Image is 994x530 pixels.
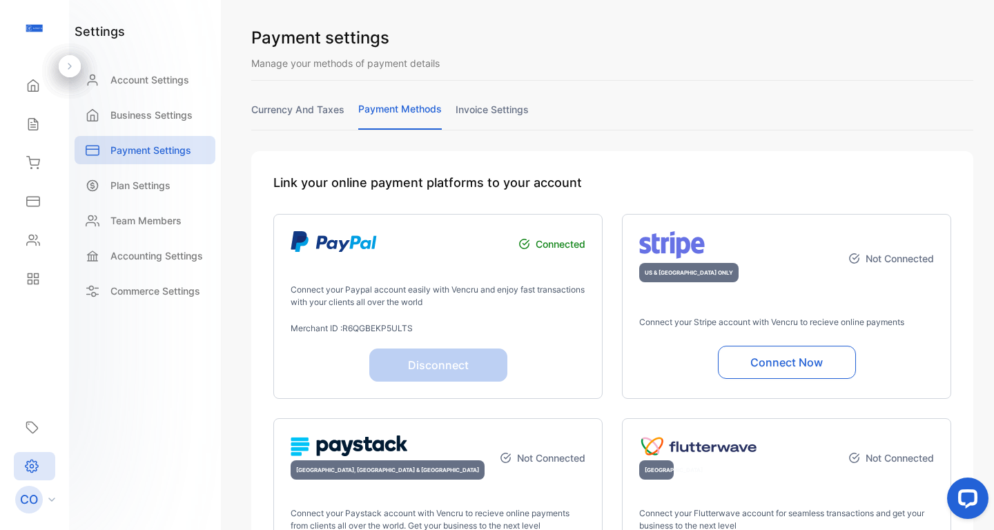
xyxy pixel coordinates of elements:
[639,231,705,259] img: logo
[273,173,951,192] h1: Link your online payment platforms to your account
[358,101,442,130] a: payment methods
[536,237,585,251] p: Connected
[75,171,215,199] a: Plan Settings
[369,349,507,382] button: Disconnect
[110,284,200,298] p: Commerce Settings
[251,102,344,129] a: currency and taxes
[20,491,38,509] p: CO
[75,136,215,164] a: Payment Settings
[110,213,182,228] p: Team Members
[639,460,674,480] div: [GEOGRAPHIC_DATA]
[75,277,215,305] a: Commerce Settings
[75,22,125,41] h1: settings
[110,143,191,157] p: Payment Settings
[936,472,994,530] iframe: LiveChat chat widget
[639,435,763,456] img: logo
[110,178,170,193] p: Plan Settings
[75,242,215,270] a: Accounting Settings
[291,460,485,480] div: [GEOGRAPHIC_DATA], [GEOGRAPHIC_DATA] & [GEOGRAPHIC_DATA]
[291,322,585,335] p: Merchant ID : R6QGBEKP5ULTS
[866,251,934,266] p: Not Connected
[291,284,585,308] p: Connect your Paypal account easily with Vencru and enjoy fast transactions with your clients all ...
[639,316,934,328] p: Connect your Stripe account with Vencru to recieve online payments
[718,346,856,379] button: Connect Now
[251,56,973,70] p: Manage your methods of payment details
[110,248,203,263] p: Accounting Settings
[110,72,189,87] p: Account Settings
[866,451,934,465] p: Not Connected
[291,231,377,252] img: logo
[110,108,193,122] p: Business Settings
[456,102,529,129] a: invoice settings
[24,18,45,39] img: logo
[75,101,215,129] a: Business Settings
[517,451,585,465] p: Not Connected
[291,435,407,456] img: logo
[75,66,215,94] a: Account Settings
[251,26,973,50] h1: Payment settings
[75,206,215,235] a: Team Members
[639,263,739,282] div: US & [GEOGRAPHIC_DATA] ONLY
